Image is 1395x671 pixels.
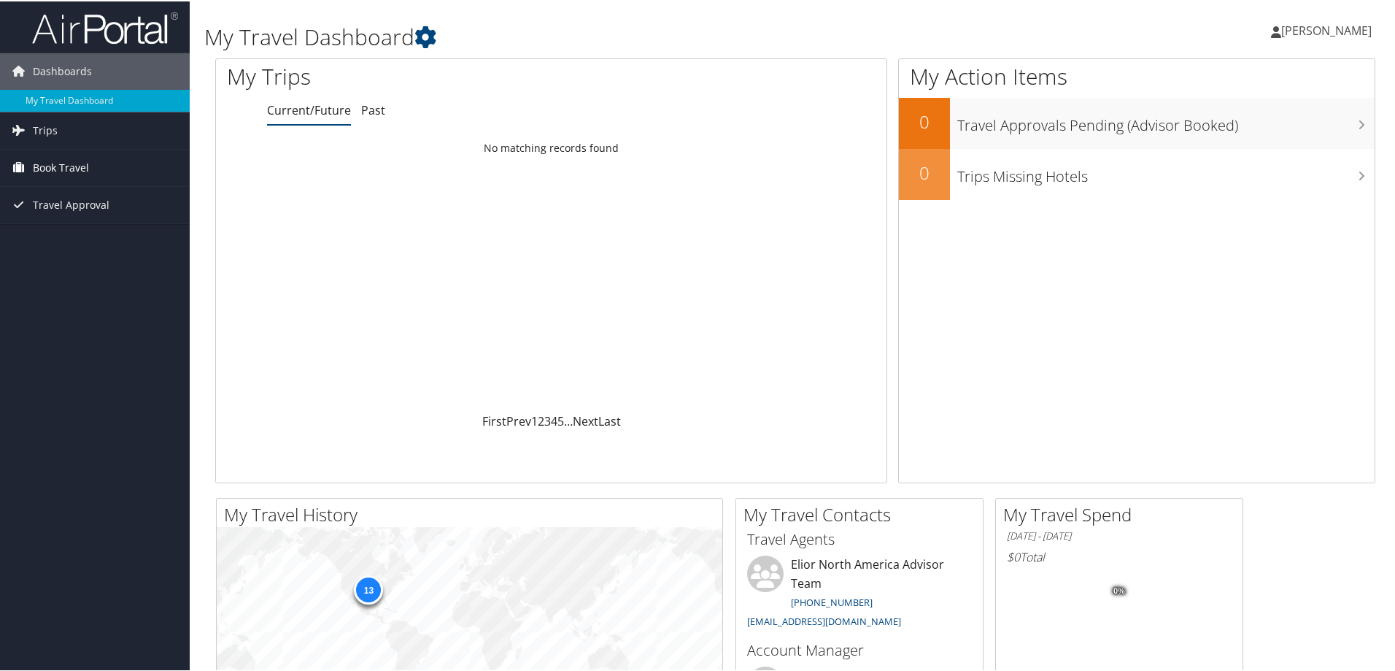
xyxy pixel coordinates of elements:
a: Last [598,412,621,428]
span: Trips [33,111,58,147]
div: 13 [354,574,383,603]
h2: My Travel Spend [1003,501,1243,526]
a: Past [361,101,385,117]
h1: My Travel Dashboard [204,20,992,51]
span: Dashboards [33,52,92,88]
td: No matching records found [216,134,886,160]
a: 4 [551,412,557,428]
h2: My Travel Contacts [743,501,983,526]
a: 1 [531,412,538,428]
a: 5 [557,412,564,428]
span: [PERSON_NAME] [1281,21,1372,37]
a: [PERSON_NAME] [1271,7,1386,51]
a: First [482,412,506,428]
a: [EMAIL_ADDRESS][DOMAIN_NAME] [747,613,901,626]
h1: My Action Items [899,60,1375,91]
a: 0Trips Missing Hotels [899,147,1375,199]
a: Prev [506,412,531,428]
span: $0 [1007,548,1020,564]
span: Travel Approval [33,185,109,222]
img: airportal-logo.png [32,9,178,44]
a: 2 [538,412,544,428]
h3: Trips Missing Hotels [957,158,1375,185]
h6: Total [1007,548,1232,564]
li: Elior North America Advisor Team [740,554,979,632]
h2: My Travel History [224,501,722,526]
a: 3 [544,412,551,428]
h2: 0 [899,108,950,133]
h3: Account Manager [747,639,972,659]
h3: Travel Approvals Pending (Advisor Booked) [957,107,1375,134]
h3: Travel Agents [747,528,972,548]
h1: My Trips [227,60,596,91]
tspan: 0% [1113,586,1125,594]
a: [PHONE_NUMBER] [791,594,873,607]
h6: [DATE] - [DATE] [1007,528,1232,542]
a: 0Travel Approvals Pending (Advisor Booked) [899,96,1375,147]
span: Book Travel [33,148,89,185]
a: Current/Future [267,101,351,117]
h2: 0 [899,159,950,184]
span: … [564,412,573,428]
a: Next [573,412,598,428]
